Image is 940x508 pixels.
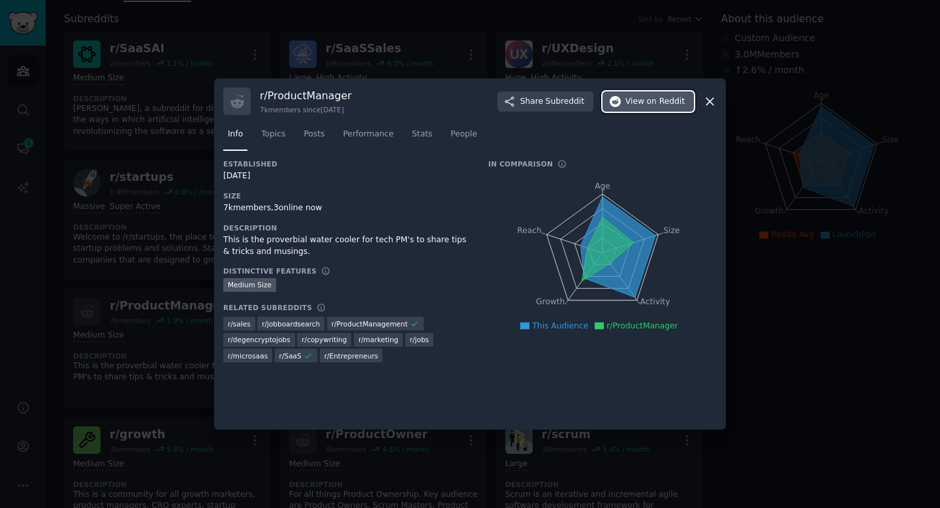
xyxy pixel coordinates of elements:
[488,159,553,168] h3: In Comparison
[520,96,584,108] span: Share
[606,321,678,330] span: r/ProductManager
[546,96,584,108] span: Subreddit
[332,319,408,328] span: r/ ProductManagement
[640,298,670,307] tspan: Activity
[223,234,470,257] div: This is the proverbial water cooler for tech PM's to share tips & tricks and musings.
[299,124,329,151] a: Posts
[223,266,317,276] h3: Distinctive Features
[338,124,398,151] a: Performance
[407,124,437,151] a: Stats
[302,335,347,344] span: r/ copywriting
[261,129,285,140] span: Topics
[343,129,394,140] span: Performance
[260,105,352,114] div: 7k members since [DATE]
[517,226,542,235] tspan: Reach
[223,170,470,182] div: [DATE]
[257,124,290,151] a: Topics
[223,202,470,214] div: 7k members, 3 online now
[625,96,685,108] span: View
[223,159,470,168] h3: Established
[595,182,610,191] tspan: Age
[412,129,432,140] span: Stats
[228,319,251,328] span: r/ sales
[497,91,593,112] button: ShareSubreddit
[532,321,588,330] span: This Audience
[228,351,268,360] span: r/ microsaas
[647,96,685,108] span: on Reddit
[223,191,470,200] h3: Size
[324,351,379,360] span: r/ Entrepreneurs
[260,89,352,103] h3: r/ ProductManager
[228,129,243,140] span: Info
[450,129,477,140] span: People
[304,129,324,140] span: Posts
[223,278,276,292] div: Medium Size
[603,91,694,112] button: Viewon Reddit
[358,335,398,344] span: r/ marketing
[410,335,429,344] span: r/ jobs
[279,351,302,360] span: r/ SaaS
[446,124,482,151] a: People
[223,124,247,151] a: Info
[536,298,565,307] tspan: Growth
[223,223,470,232] h3: Description
[262,319,320,328] span: r/ jobboardsearch
[663,226,680,235] tspan: Size
[228,335,290,344] span: r/ degencryptojobs
[223,303,312,312] h3: Related Subreddits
